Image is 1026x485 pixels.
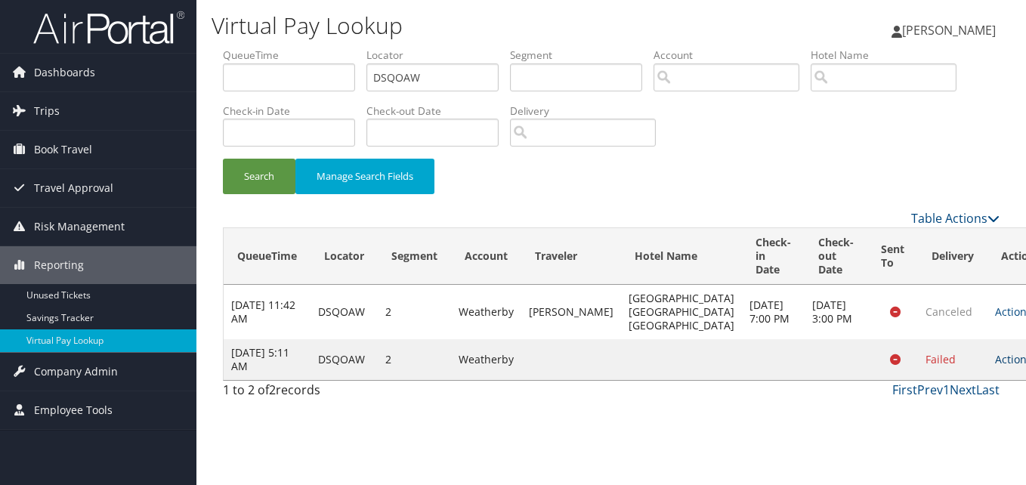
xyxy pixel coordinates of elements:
label: Locator [366,48,510,63]
label: Account [654,48,811,63]
button: Search [223,159,295,194]
td: 2 [378,285,451,339]
a: Table Actions [911,210,1000,227]
td: [DATE] 7:00 PM [742,285,805,339]
td: [DATE] 3:00 PM [805,285,867,339]
span: Dashboards [34,54,95,91]
span: Reporting [34,246,84,284]
div: 1 to 2 of records [223,381,400,406]
td: [GEOGRAPHIC_DATA] [GEOGRAPHIC_DATA] [GEOGRAPHIC_DATA] [621,285,742,339]
th: Hotel Name: activate to sort column ascending [621,228,742,285]
a: [PERSON_NAME] [892,8,1011,53]
td: Weatherby [451,339,521,380]
td: Weatherby [451,285,521,339]
th: Account: activate to sort column ascending [451,228,521,285]
th: Traveler: activate to sort column ascending [521,228,621,285]
span: Employee Tools [34,391,113,429]
td: DSQOAW [311,339,378,380]
span: Risk Management [34,208,125,246]
th: Segment: activate to sort column ascending [378,228,451,285]
span: Company Admin [34,353,118,391]
a: Last [976,382,1000,398]
th: Check-out Date: activate to sort column ascending [805,228,867,285]
span: Book Travel [34,131,92,168]
th: Delivery: activate to sort column ascending [918,228,987,285]
button: Manage Search Fields [295,159,434,194]
td: [DATE] 11:42 AM [224,285,311,339]
a: 1 [943,382,950,398]
label: QueueTime [223,48,366,63]
td: [DATE] 5:11 AM [224,339,311,380]
span: Travel Approval [34,169,113,207]
span: Canceled [926,304,972,319]
label: Hotel Name [811,48,968,63]
label: Delivery [510,103,667,119]
td: 2 [378,339,451,380]
th: Locator: activate to sort column ascending [311,228,378,285]
th: QueueTime: activate to sort column descending [224,228,311,285]
th: Sent To: activate to sort column ascending [867,228,918,285]
img: airportal-logo.png [33,10,184,45]
span: Trips [34,92,60,130]
span: Failed [926,352,956,366]
label: Check-out Date [366,103,510,119]
h1: Virtual Pay Lookup [212,10,744,42]
td: DSQOAW [311,285,378,339]
span: [PERSON_NAME] [902,22,996,39]
a: Prev [917,382,943,398]
label: Check-in Date [223,103,366,119]
a: First [892,382,917,398]
a: Next [950,382,976,398]
td: [PERSON_NAME] [521,285,621,339]
th: Check-in Date: activate to sort column ascending [742,228,805,285]
label: Segment [510,48,654,63]
span: 2 [269,382,276,398]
